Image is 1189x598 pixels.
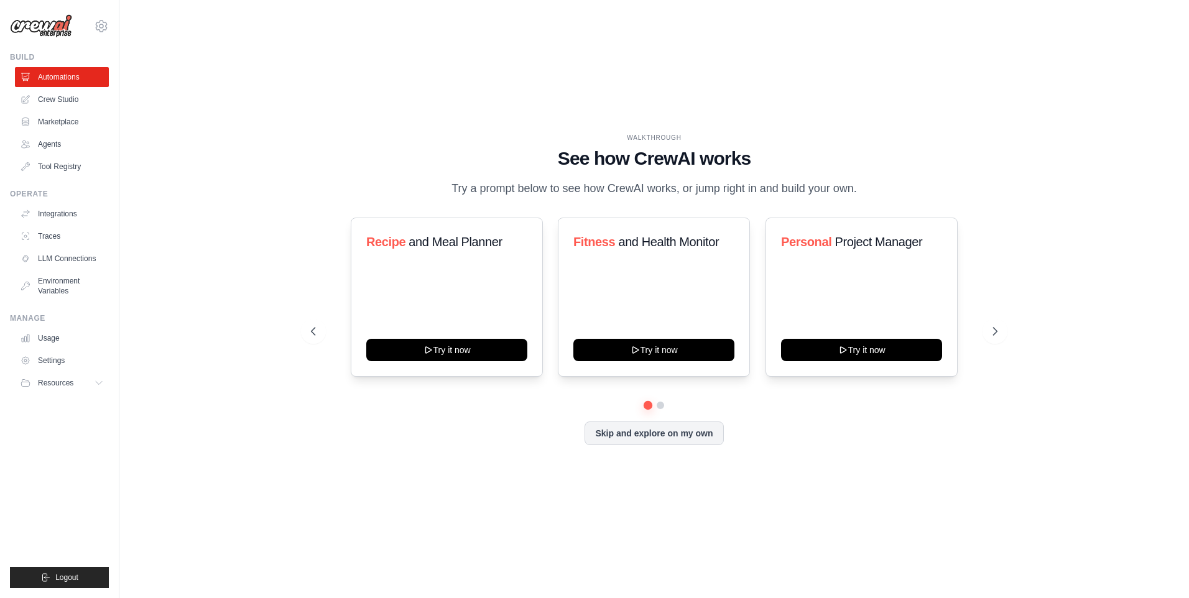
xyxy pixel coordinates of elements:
[10,14,72,38] img: Logo
[366,339,527,361] button: Try it now
[10,313,109,323] div: Manage
[585,421,723,445] button: Skip and explore on my own
[15,134,109,154] a: Agents
[15,351,109,370] a: Settings
[15,112,109,132] a: Marketplace
[15,373,109,393] button: Resources
[781,235,831,249] span: Personal
[55,573,78,582] span: Logout
[38,378,73,388] span: Resources
[835,235,922,249] span: Project Manager
[366,235,405,249] span: Recipe
[311,133,997,142] div: WALKTHROUGH
[15,226,109,246] a: Traces
[10,189,109,199] div: Operate
[619,235,719,249] span: and Health Monitor
[409,235,502,249] span: and Meal Planner
[15,271,109,301] a: Environment Variables
[10,567,109,588] button: Logout
[15,90,109,109] a: Crew Studio
[445,180,863,198] p: Try a prompt below to see how CrewAI works, or jump right in and build your own.
[311,147,997,170] h1: See how CrewAI works
[15,328,109,348] a: Usage
[15,157,109,177] a: Tool Registry
[781,339,942,361] button: Try it now
[15,249,109,269] a: LLM Connections
[15,204,109,224] a: Integrations
[15,67,109,87] a: Automations
[573,235,615,249] span: Fitness
[10,52,109,62] div: Build
[573,339,734,361] button: Try it now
